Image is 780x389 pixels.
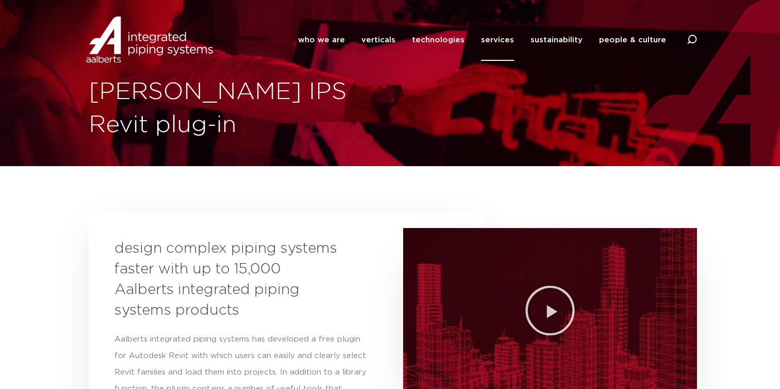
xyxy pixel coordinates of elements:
a: people & culture [599,19,666,61]
h1: [PERSON_NAME] IPS Revit plug-in [89,76,385,142]
a: verticals [361,19,395,61]
a: who we are [298,19,345,61]
div: Play Video [524,285,576,336]
a: services [481,19,514,61]
a: technologies [412,19,464,61]
a: sustainability [530,19,583,61]
h3: design complex piping systems faster with up to 15,000 Aalberts integrated piping systems products [114,238,341,321]
nav: Menu [298,19,666,61]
